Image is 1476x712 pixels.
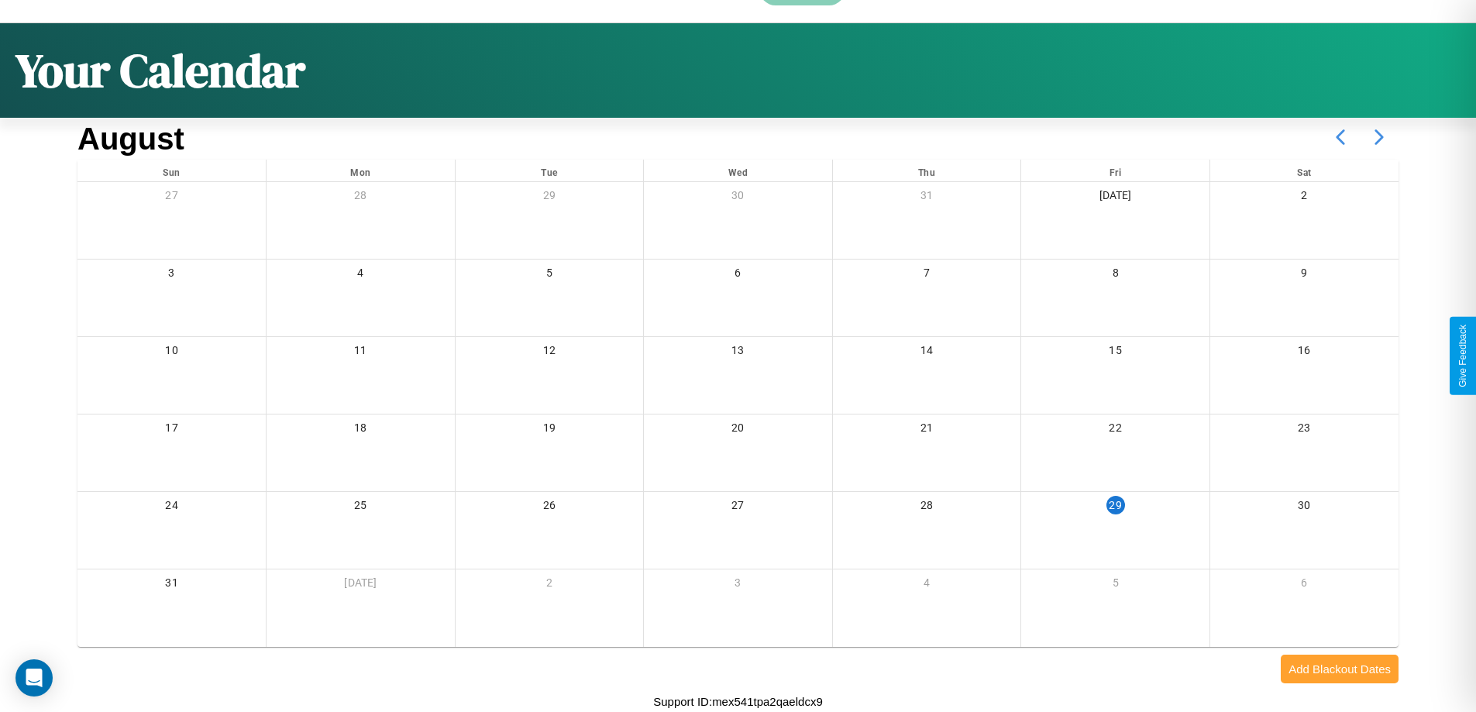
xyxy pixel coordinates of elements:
[267,569,455,601] div: [DATE]
[1021,569,1209,601] div: 5
[77,337,266,369] div: 10
[267,260,455,291] div: 4
[1210,337,1399,369] div: 16
[77,260,266,291] div: 3
[644,569,832,601] div: 3
[833,492,1021,524] div: 28
[833,260,1021,291] div: 7
[267,182,455,214] div: 28
[267,414,455,446] div: 18
[15,659,53,697] div: Open Intercom Messenger
[77,122,184,157] h2: August
[1210,160,1399,181] div: Sat
[456,260,644,291] div: 5
[1106,496,1125,514] div: 29
[267,337,455,369] div: 11
[833,182,1021,214] div: 31
[644,160,832,181] div: Wed
[833,569,1021,601] div: 4
[833,160,1021,181] div: Thu
[1021,337,1209,369] div: 15
[1210,569,1399,601] div: 6
[644,414,832,446] div: 20
[456,569,644,601] div: 2
[1210,492,1399,524] div: 30
[644,260,832,291] div: 6
[77,182,266,214] div: 27
[1021,182,1209,214] div: [DATE]
[1210,414,1399,446] div: 23
[267,492,455,524] div: 25
[456,337,644,369] div: 12
[644,337,832,369] div: 13
[77,492,266,524] div: 24
[15,39,305,102] h1: Your Calendar
[77,160,266,181] div: Sun
[644,182,832,214] div: 30
[456,182,644,214] div: 29
[77,569,266,601] div: 31
[456,160,644,181] div: Tue
[1021,160,1209,181] div: Fri
[1021,260,1209,291] div: 8
[653,691,822,712] p: Support ID: mex541tpa2qaeldcx9
[644,492,832,524] div: 27
[77,414,266,446] div: 17
[1281,655,1399,683] button: Add Blackout Dates
[833,337,1021,369] div: 14
[456,414,644,446] div: 19
[1210,182,1399,214] div: 2
[833,414,1021,446] div: 21
[267,160,455,181] div: Mon
[456,492,644,524] div: 26
[1021,414,1209,446] div: 22
[1457,325,1468,387] div: Give Feedback
[1210,260,1399,291] div: 9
